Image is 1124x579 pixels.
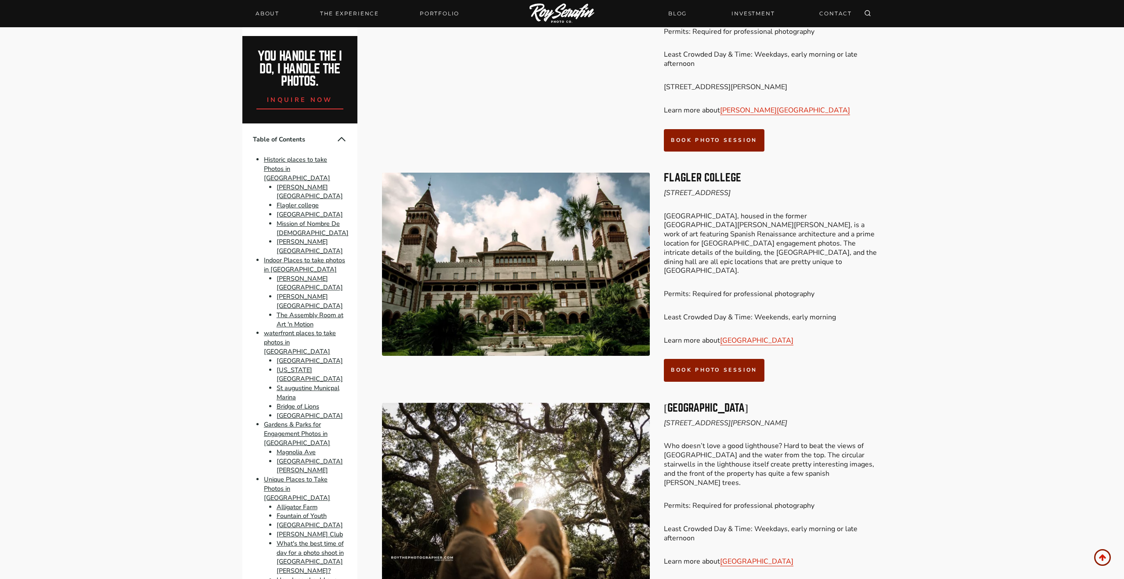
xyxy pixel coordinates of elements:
a: [GEOGRAPHIC_DATA] [277,210,343,219]
a: Bridge of Lions [277,402,319,411]
a: THE EXPERIENCE [315,7,384,20]
button: Collapse Table of Contents [336,134,347,145]
span: Table of Contents [253,135,336,144]
p: [STREET_ADDRESS][PERSON_NAME] [664,83,882,92]
a: [PERSON_NAME][GEOGRAPHIC_DATA] [277,274,343,292]
a: What's the best time of day for a photo shoot in [GEOGRAPHIC_DATA][PERSON_NAME]? [277,539,344,575]
a: inquire now [256,88,343,109]
h3: Flagler college [664,173,882,183]
nav: Secondary Navigation [663,6,857,21]
span: book photo session [671,137,757,144]
a: Magnolia Ave [277,448,316,456]
a: St augustine Municpal Marina [277,384,339,402]
a: book photo session [664,129,764,152]
a: BLOG [663,6,692,21]
a: Indoor Places to take photos in [GEOGRAPHIC_DATA] [264,256,345,274]
span: inquire now [267,95,333,104]
a: Scroll to top [1094,549,1111,566]
a: [US_STATE][GEOGRAPHIC_DATA] [277,365,343,384]
a: waterfront places to take photos in [GEOGRAPHIC_DATA] [264,329,336,356]
a: Mission of Nombre De [DEMOGRAPHIC_DATA] [277,219,349,237]
a: [PERSON_NAME] Club [277,530,343,539]
a: [PERSON_NAME][GEOGRAPHIC_DATA] [277,292,343,310]
a: [GEOGRAPHIC_DATA][PERSON_NAME] [277,457,343,475]
h3: [GEOGRAPHIC_DATA] [664,403,882,413]
h2: You handle the i do, I handle the photos. [252,50,348,88]
button: View Search Form [861,7,874,20]
em: [STREET_ADDRESS] [664,188,731,198]
p: Who doesn’t love a good lighthouse? Hard to beat the views of [GEOGRAPHIC_DATA] and the water fro... [664,441,882,487]
a: [PERSON_NAME][GEOGRAPHIC_DATA] [720,105,850,115]
a: The Assembly Room at Art 'n Motion [277,311,343,329]
span: book photo session [671,366,757,373]
p: Least Crowded Day & Time: Weekdays, early morning or late afternoon [664,525,882,543]
p: Least Crowded Day & Time: Weekdays, early morning or late afternoon [664,50,882,69]
a: CONTACT [814,6,857,21]
a: Alligator Farm [277,503,317,511]
nav: Primary Navigation [250,7,465,20]
a: Gardens & Parks for Engagement Photos in [GEOGRAPHIC_DATA] [264,420,330,448]
img: Where to Take Photos In St Augustine (engagement, portrait, wedding photos) 2 [382,173,650,356]
p: Permits: Required for professional photography [664,289,882,299]
a: [GEOGRAPHIC_DATA] [720,336,793,345]
img: Logo of Roy Serafin Photo Co., featuring stylized text in white on a light background, representi... [530,4,594,24]
p: [GEOGRAPHIC_DATA], housed in the former [GEOGRAPHIC_DATA][PERSON_NAME][PERSON_NAME], is a work of... [664,212,882,276]
a: INVESTMENT [726,6,780,21]
p: Learn more about [664,336,882,345]
a: About [250,7,285,20]
a: [PERSON_NAME][GEOGRAPHIC_DATA] [277,238,343,256]
a: Portfolio [414,7,465,20]
a: [GEOGRAPHIC_DATA] [720,557,793,566]
p: Learn more about [664,106,882,115]
a: Flagler college [277,201,319,210]
a: [GEOGRAPHIC_DATA] [277,356,343,365]
a: Fountain of Youth [277,512,327,521]
p: Permits: Required for professional photography [664,27,882,36]
a: Historic places to take Photos in [GEOGRAPHIC_DATA] [264,155,330,182]
p: Permits: Required for professional photography [664,501,882,510]
a: book photo session [664,359,764,381]
a: Unique Places to Take Photos in [GEOGRAPHIC_DATA] [264,475,330,502]
a: [GEOGRAPHIC_DATA] [277,411,343,420]
p: Least Crowded Day & Time: Weekends, early morning [664,313,882,322]
p: Learn more about [664,557,882,566]
em: [STREET_ADDRESS][PERSON_NAME] [664,418,787,428]
a: [PERSON_NAME][GEOGRAPHIC_DATA] [277,183,343,201]
a: [GEOGRAPHIC_DATA] [277,521,343,529]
